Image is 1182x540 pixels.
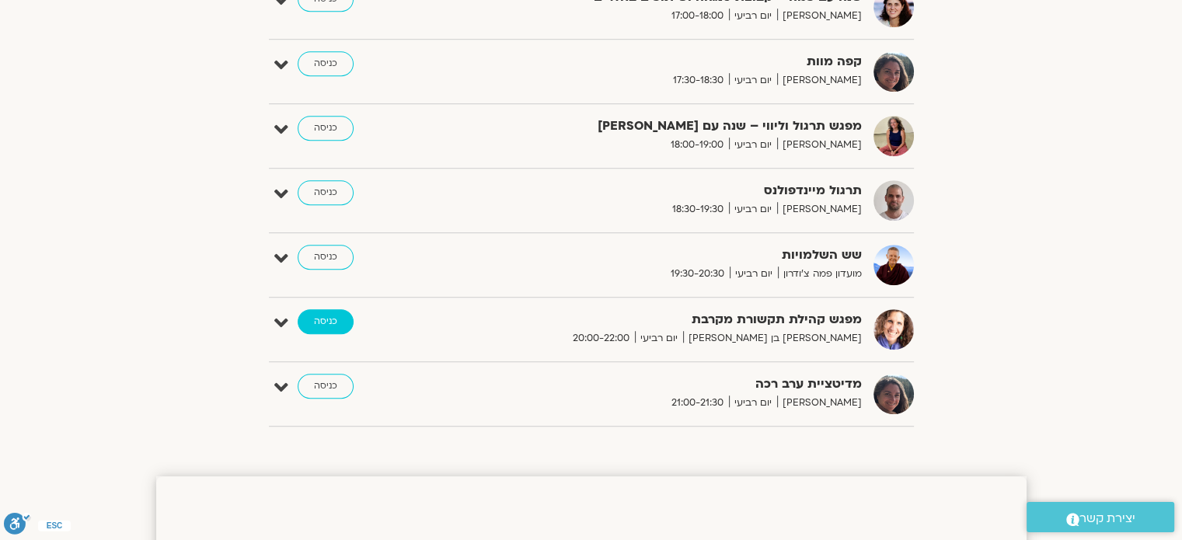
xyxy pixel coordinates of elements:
span: יום רביעי [729,137,777,153]
span: יום רביעי [729,201,777,218]
span: יום רביעי [635,330,683,347]
span: 18:30-19:30 [667,201,729,218]
a: כניסה [298,309,354,334]
strong: מפגש קהילת תקשורת מקרבת [481,309,862,330]
span: מועדון פמה צ'ודרון [778,266,862,282]
strong: תרגול מיינדפולנס [481,180,862,201]
span: [PERSON_NAME] [777,137,862,153]
span: 20:00-22:00 [567,330,635,347]
a: כניסה [298,51,354,76]
span: יום רביעי [729,72,777,89]
span: 17:00-18:00 [666,8,729,24]
span: 21:00-21:30 [666,395,729,411]
a: כניסה [298,180,354,205]
a: כניסה [298,245,354,270]
span: יצירת קשר [1079,508,1135,529]
span: [PERSON_NAME] [777,395,862,411]
span: יום רביעי [730,266,778,282]
strong: מדיטציית ערב רכה [481,374,862,395]
span: [PERSON_NAME] [777,201,862,218]
span: [PERSON_NAME] [777,8,862,24]
a: כניסה [298,116,354,141]
span: יום רביעי [729,8,777,24]
span: יום רביעי [729,395,777,411]
span: [PERSON_NAME] בן [PERSON_NAME] [683,330,862,347]
a: כניסה [298,374,354,399]
strong: מפגש תרגול וליווי – שנה עם [PERSON_NAME] [481,116,862,137]
span: 17:30-18:30 [668,72,729,89]
span: 19:30-20:30 [665,266,730,282]
span: [PERSON_NAME] [777,72,862,89]
strong: קפה מוות [481,51,862,72]
a: יצירת קשר [1027,502,1174,532]
span: 18:00-19:00 [665,137,729,153]
strong: שש השלמויות [481,245,862,266]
